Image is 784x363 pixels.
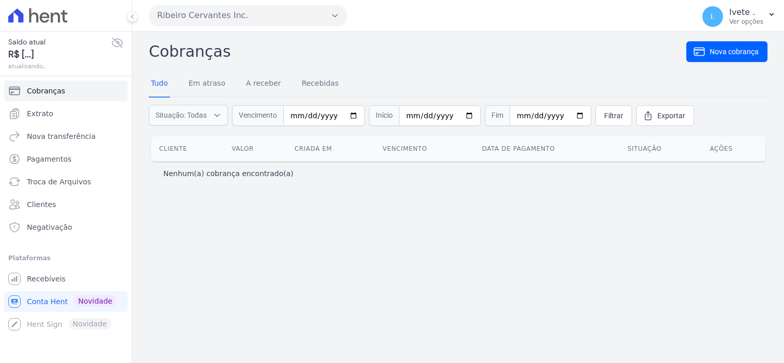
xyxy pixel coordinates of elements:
[8,37,111,48] span: Saldo atual
[8,61,111,71] span: atualizando...
[27,177,91,187] span: Troca de Arquivos
[485,105,510,126] span: Fim
[223,136,286,161] th: Valor
[729,7,763,18] p: Ivete .
[163,168,294,179] p: Nenhum(a) cobrança encontrado(a)
[27,296,68,307] span: Conta Hent
[149,105,228,125] button: Situação: Todas
[8,81,124,335] nav: Sidebar
[27,131,96,141] span: Nova transferência
[710,46,759,57] span: Nova cobrança
[27,199,56,210] span: Clientes
[27,274,66,284] span: Recebíveis
[286,136,374,161] th: Criada em
[4,149,128,169] a: Pagamentos
[474,136,620,161] th: Data de pagamento
[4,194,128,215] a: Clientes
[8,252,124,264] div: Plataformas
[595,105,632,126] a: Filtrar
[369,105,399,126] span: Início
[149,5,347,26] button: Ribeiro Cervantes Inc.
[619,136,701,161] th: Situação
[4,171,128,192] a: Troca de Arquivos
[686,41,767,62] a: Nova cobrança
[701,136,765,161] th: Ações
[187,71,227,98] a: Em atraso
[74,295,116,307] span: Novidade
[300,71,341,98] a: Recebidas
[4,103,128,124] a: Extrato
[244,71,283,98] a: A receber
[27,86,65,96] span: Cobranças
[4,126,128,147] a: Nova transferência
[604,111,623,121] span: Filtrar
[27,222,72,232] span: Negativação
[711,13,715,20] span: I.
[151,136,223,161] th: Cliente
[374,136,473,161] th: Vencimento
[636,105,694,126] a: Exportar
[232,105,283,126] span: Vencimento
[149,40,686,63] h2: Cobranças
[4,217,128,238] a: Negativação
[4,291,128,312] a: Conta Hent Novidade
[8,48,111,61] span: R$ [...]
[27,154,71,164] span: Pagamentos
[657,111,685,121] span: Exportar
[729,18,763,26] p: Ver opções
[694,2,784,31] button: I. Ivete . Ver opções
[4,269,128,289] a: Recebíveis
[156,110,207,120] span: Situação: Todas
[4,81,128,101] a: Cobranças
[27,108,53,119] span: Extrato
[149,71,170,98] a: Tudo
